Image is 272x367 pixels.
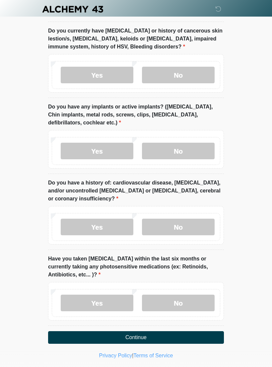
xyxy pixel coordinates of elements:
a: | [132,353,133,358]
img: Alchemy 43 Logo [41,5,104,13]
label: No [142,143,215,159]
label: Yes [61,295,133,311]
label: Do you have a history of: cardiovascular disease, [MEDICAL_DATA], and/or uncontrolled [MEDICAL_DA... [48,179,224,203]
label: Do you currently have [MEDICAL_DATA] or history of cancerous skin lestion/s, [MEDICAL_DATA], kelo... [48,27,224,51]
label: Do you have any implants or active implants? ([MEDICAL_DATA], Chin implants, metal rods, screws, ... [48,103,224,127]
label: Yes [61,67,133,83]
a: Privacy Policy [99,353,132,358]
label: No [142,219,215,235]
label: Yes [61,143,133,159]
label: Yes [61,219,133,235]
label: No [142,295,215,311]
button: Continue [48,331,224,344]
label: No [142,67,215,83]
a: Terms of Service [133,353,173,358]
label: Have you taken [MEDICAL_DATA] within the last six months or currently taking any photosensitive m... [48,255,224,279]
